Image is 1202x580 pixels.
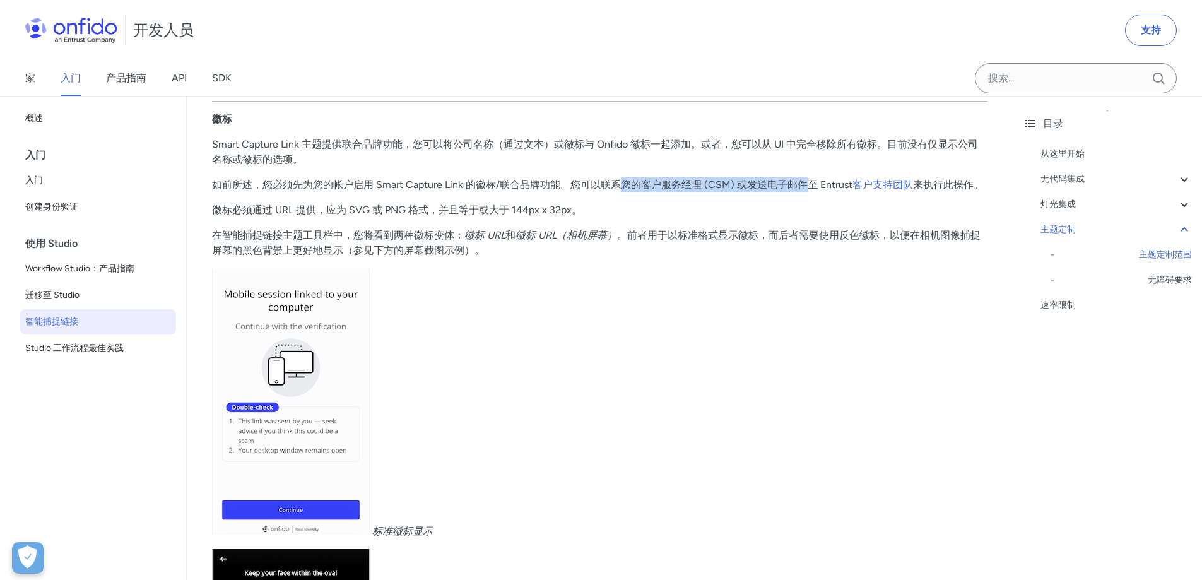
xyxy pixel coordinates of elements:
[25,113,43,124] font: 概述
[25,18,117,43] img: Onfido 标志
[975,63,1177,93] input: Onfido 搜索输入字段
[25,201,78,212] font: 创建身份验证
[25,61,35,96] a: 家
[1040,222,1192,237] a: 主题定制
[1043,117,1063,129] font: 目录
[1040,300,1076,311] font: 速率限制
[172,61,187,96] a: API
[25,237,78,249] font: 使用 Studio
[212,229,464,241] font: 在智能捕捉链接主题工具栏中，您将看到两种徽标变体：
[1040,197,1192,212] a: 灯光集成
[1040,199,1076,210] font: 灯光集成
[12,542,44,574] button: 打开偏好设置
[106,61,146,96] a: 产品指南
[464,229,505,241] font: 徽标 URL
[61,72,81,84] font: 入门
[212,204,582,216] font: 徽标必须通过 URL 提供，应为 SVG 或 PNG 格式，并且等于或大于 144px x 32px。
[133,21,194,39] font: 开发人员
[1040,224,1076,235] font: 主题定制
[25,175,43,186] font: 入门
[25,149,45,161] font: 入门
[12,542,44,574] div: Cookie偏好设置
[20,256,176,281] a: Workflow Studio：产品指南
[20,168,176,193] a: 入门
[20,283,176,308] a: 迁移至 Studio
[25,263,134,274] font: Workflow Studio：产品指南
[1051,275,1054,285] font: -
[1051,249,1054,260] font: -
[1139,249,1192,260] font: 主题定制范围
[1051,273,1192,288] a: -无障碍要求
[1051,247,1192,263] a: -主题定制范围
[25,316,78,327] font: 智能捕捉链接
[1125,15,1177,46] a: 支持
[212,179,852,191] font: 如前所述，您必须先为您的帐户启用 Smart Capture Link 的徽标/联合品牌功能。您可以联系您的客户服务经理 (CSM) 或发送电子邮件至 Entrust
[1040,172,1192,187] a: 无代码集成
[212,61,232,96] a: SDK
[1040,298,1192,313] a: 速率限制
[1040,174,1085,184] font: 无代码集成
[372,525,433,537] font: 标准徽标显示
[20,309,176,334] a: 智能捕捉链接
[212,268,370,535] img: 标准标识显示
[212,72,232,84] font: SDK
[1141,24,1161,36] font: 支持
[1040,146,1192,162] a: 从这里开始
[25,343,124,353] font: Studio 工作流程最佳实践
[852,179,913,191] a: 客户支持团队
[212,229,981,256] font: 。前者用于以标准格式显示徽标，而后者需要使用反色徽标，以便在相机图像捕捉屏幕的黑色背景上更好地显示（参见下方的屏幕截图示例）。
[913,179,984,191] font: 来执行此操作。
[20,336,176,361] a: Studio 工作流程最佳实践
[212,113,232,125] font: 徽标
[1040,148,1085,159] font: 从这里开始
[20,106,176,131] a: 概述
[20,194,176,220] a: 创建身份验证
[212,138,978,165] font: Smart Capture Link 主题提供联合品牌功能，您可以将公司名称（通过文本）或徽标与 Onfido 徽标一起添加。或者，您可以从 UI 中完全移除所有徽标。目前没有仅显示公司名称或徽...
[1148,275,1192,285] font: 无障碍要求
[61,61,81,96] a: 入门
[106,72,146,84] font: 产品指南
[25,290,80,300] font: 迁移至 Studio
[172,72,187,84] font: API
[516,229,617,241] font: 徽标 URL（相机屏幕）
[505,229,516,241] font: 和
[25,72,35,84] font: 家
